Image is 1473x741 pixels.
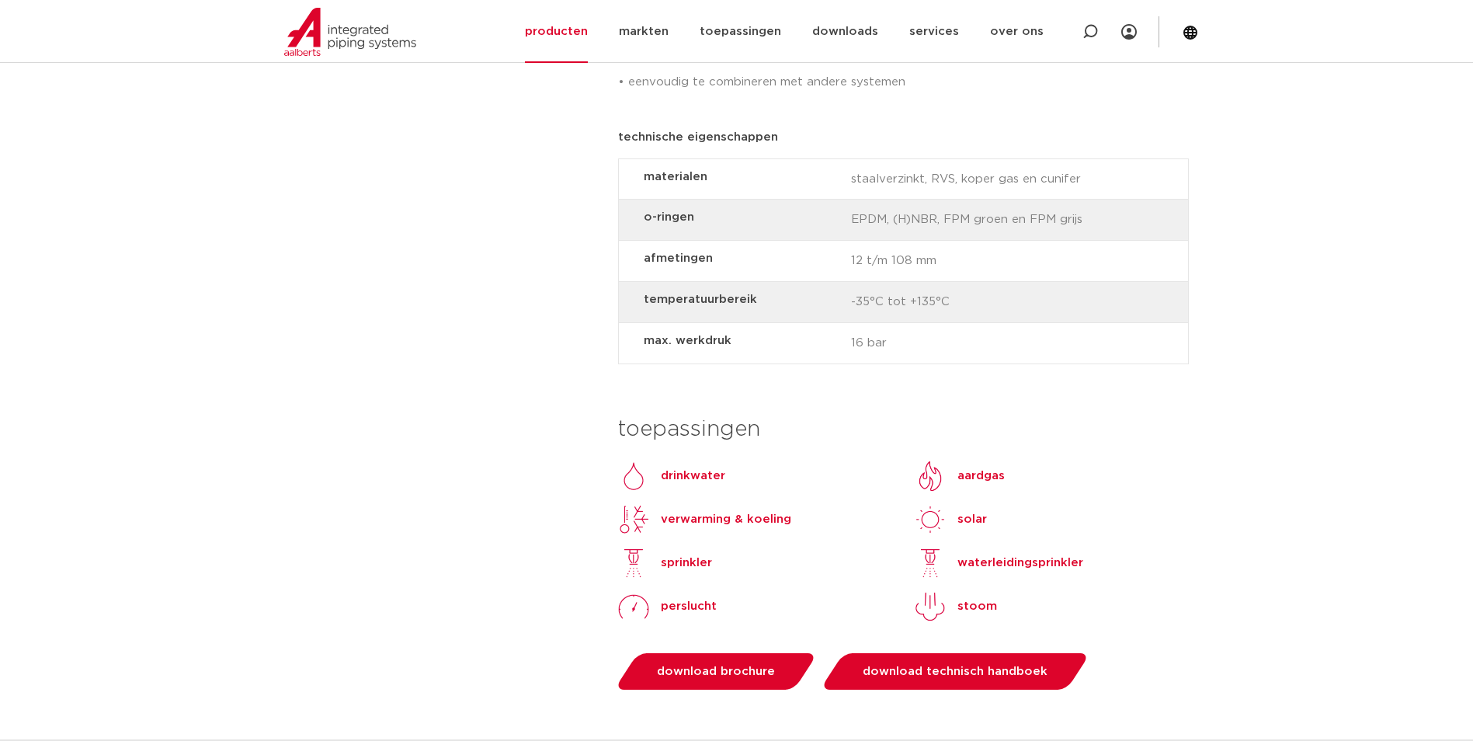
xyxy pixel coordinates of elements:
[851,167,1098,192] span: staalverzinkt, RVS, koper gas en cunifer
[657,666,775,677] span: download brochure
[957,597,997,616] p: stoom
[851,207,1098,232] span: EPDM, (H)NBR, FPM groen en FPM grijs
[863,666,1047,677] span: download technisch handboek
[644,249,839,268] strong: afmetingen
[618,591,717,622] a: perslucht
[644,207,839,227] strong: o-ringen
[618,414,1189,445] h3: toepassingen
[957,510,987,529] p: solar
[915,461,1005,492] a: aardgas
[957,554,1083,572] p: waterleidingsprinkler
[614,653,818,690] a: download brochure
[957,467,1005,485] p: aardgas
[644,290,839,309] strong: temperatuurbereik
[618,548,712,579] a: sprinkler
[851,290,1098,315] span: -35°C tot +135°C
[915,504,946,535] img: solar
[851,249,1098,273] span: 12 t/m 108 mm
[661,467,725,485] p: drinkwater
[618,131,1189,143] p: technische eigenschappen
[661,510,791,529] p: verwarming & koeling
[915,504,987,535] a: solarsolar
[661,554,712,572] p: sprinkler
[851,331,1098,356] span: 16 bar
[618,504,791,535] a: verwarming & koeling
[915,548,1083,579] a: waterleidingsprinkler
[915,591,997,622] a: stoom
[644,167,839,186] strong: materialen
[820,653,1091,690] a: download technisch handboek
[618,461,725,492] a: Drinkwaterdrinkwater
[661,597,717,616] p: perslucht
[644,331,839,350] strong: max. werkdruk
[618,461,649,492] img: Drinkwater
